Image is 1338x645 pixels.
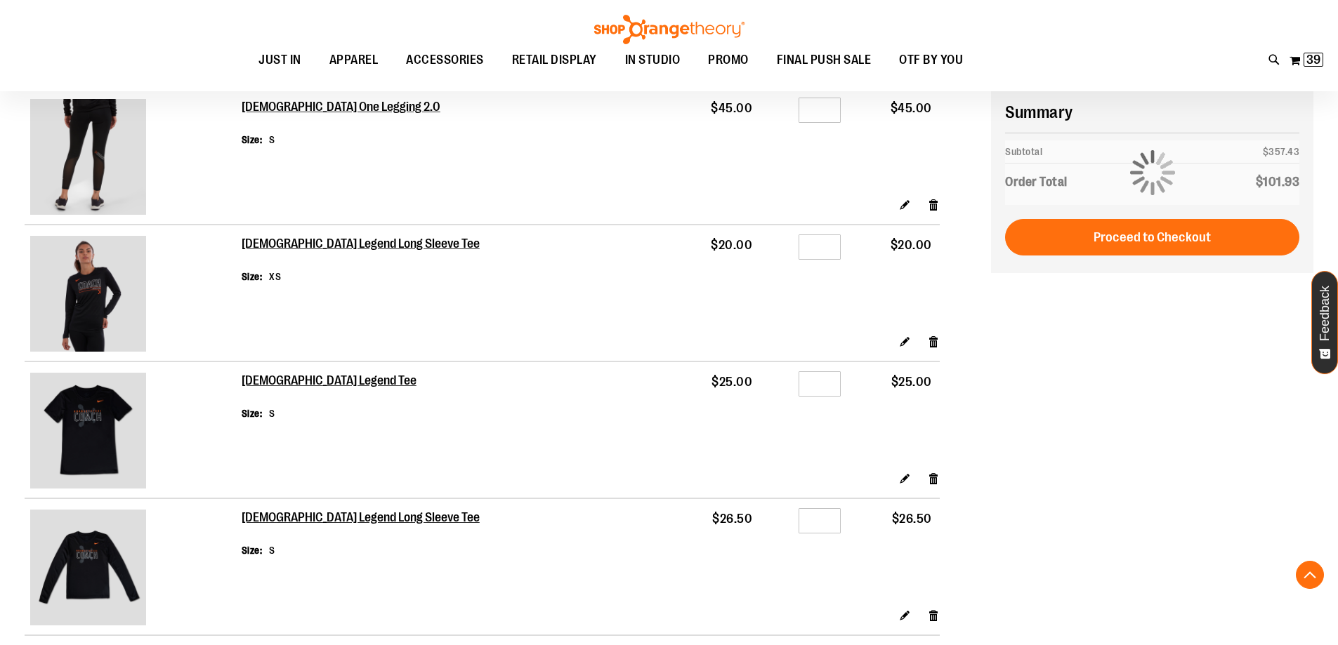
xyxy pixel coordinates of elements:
span: JUST IN [258,44,301,76]
span: $25.00 [711,375,752,389]
a: OTF BY YOU [885,44,977,77]
span: APPAREL [329,44,379,76]
img: Ladies One Legging 2.0 [30,99,146,215]
a: Ladies Legend Long Sleeve Tee [30,510,236,629]
a: [DEMOGRAPHIC_DATA] Legend Long Sleeve Tee [242,237,482,252]
img: Shop Orangetheory [592,15,747,44]
dt: Size [242,543,263,557]
a: [DEMOGRAPHIC_DATA] One Legging 2.0 [242,100,442,115]
span: $45.00 [891,101,932,115]
h2: Summary [1005,100,1299,124]
dd: S [269,543,275,557]
a: Remove item [928,197,940,212]
a: IN STUDIO [611,44,695,77]
a: [DEMOGRAPHIC_DATA] Legend Long Sleeve Tee [242,510,482,526]
span: $45.00 [711,101,752,115]
a: JUST IN [244,44,315,77]
a: Remove item [928,608,940,623]
img: Ladies Legend Tee [30,373,146,488]
a: Remove item [928,471,940,486]
a: ACCESSORIES [392,44,498,77]
span: ACCESSORIES [406,44,484,76]
span: Proceed to Checkout [1094,230,1211,245]
button: Feedback - Show survey [1311,271,1338,374]
span: 39 [1306,53,1320,67]
span: RETAIL DISPLAY [512,44,597,76]
span: PROMO [708,44,749,76]
span: FINAL PUSH SALE [777,44,872,76]
a: Ladies One Legging 2.0 [30,99,236,218]
a: APPAREL [315,44,393,77]
dd: S [269,133,275,147]
dd: S [269,406,275,420]
a: FINAL PUSH SALE [763,44,886,77]
a: Ladies Legend Tee [30,373,236,492]
span: Feedback [1318,286,1332,341]
dt: Size [242,270,263,284]
span: OTF BY YOU [899,44,963,76]
a: [DEMOGRAPHIC_DATA] Legend Tee [242,373,419,389]
span: $26.50 [892,512,932,526]
span: $20.00 [711,238,752,252]
button: Proceed to Checkout [1005,219,1299,255]
a: Remove item [928,334,940,349]
a: RETAIL DISPLAY [498,44,611,77]
img: Ladies Legend Long Sleeve Tee [30,236,146,352]
span: $20.00 [891,238,932,252]
dt: Size [242,133,263,147]
span: $26.50 [712,512,752,526]
span: $25.00 [891,375,932,389]
span: IN STUDIO [625,44,681,76]
dd: XS [269,270,281,284]
img: Loading... [1130,150,1175,195]
a: Ladies Legend Long Sleeve Tee [30,236,236,355]
button: Back To Top [1296,561,1324,589]
a: PROMO [694,44,763,77]
dt: Size [242,406,263,420]
img: Ladies Legend Long Sleeve Tee [30,510,146,625]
